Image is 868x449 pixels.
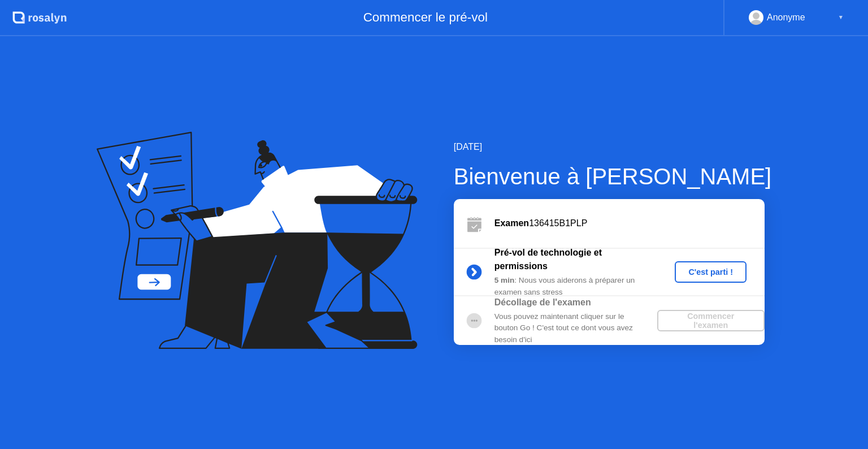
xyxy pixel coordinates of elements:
[494,276,515,284] b: 5 min
[679,267,742,277] div: C'est parti !
[494,311,657,346] div: Vous pouvez maintenant cliquer sur le bouton Go ! C'est tout ce dont vous avez besoin d'ici
[662,312,760,330] div: Commencer l'examen
[494,218,529,228] b: Examen
[657,310,765,331] button: Commencer l'examen
[767,10,805,25] div: Anonyme
[838,10,844,25] div: ▼
[675,261,747,283] button: C'est parti !
[494,297,591,307] b: Décollage de l'examen
[494,248,602,271] b: Pré-vol de technologie et permissions
[494,275,657,298] div: : Nous vous aiderons à préparer un examen sans stress
[454,140,771,154] div: [DATE]
[494,217,765,230] div: 136415B1PLP
[454,159,771,193] div: Bienvenue à [PERSON_NAME]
